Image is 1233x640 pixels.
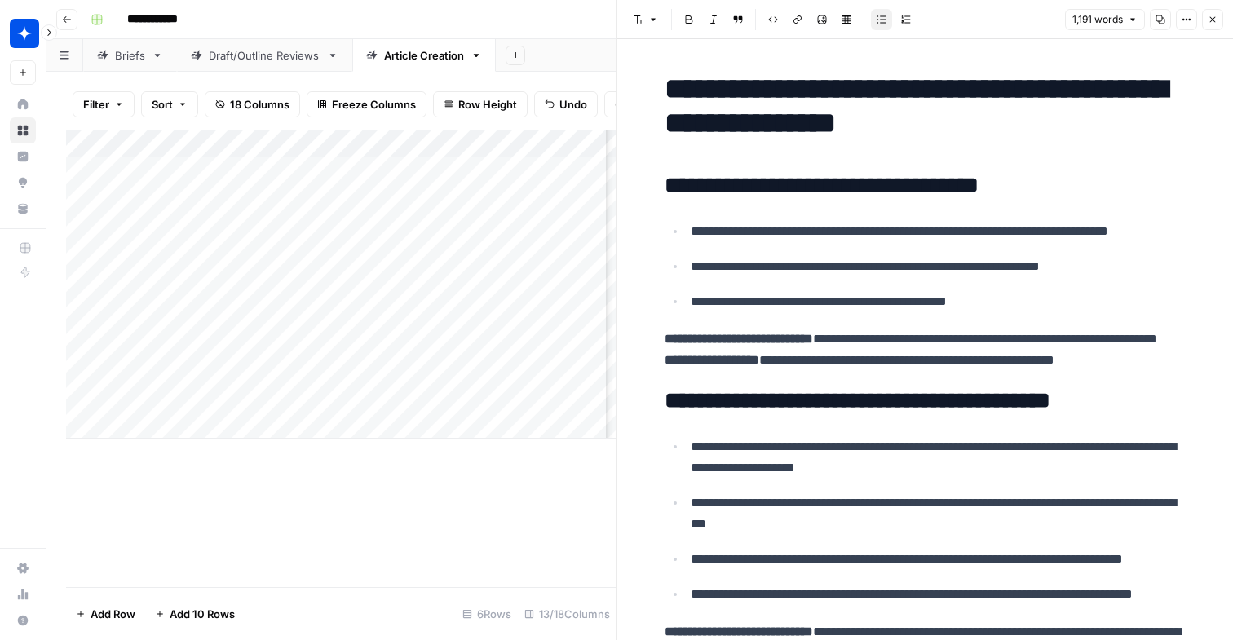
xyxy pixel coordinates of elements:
a: Browse [10,117,36,143]
img: Wiz Logo [10,19,39,48]
button: Add 10 Rows [145,601,245,627]
a: Your Data [10,196,36,222]
div: 13/18 Columns [518,601,616,627]
span: Freeze Columns [332,96,416,113]
button: Add Row [66,601,145,627]
span: Add Row [91,606,135,622]
a: Insights [10,143,36,170]
span: 18 Columns [230,96,289,113]
span: Add 10 Rows [170,606,235,622]
span: Filter [83,96,109,113]
div: 6 Rows [456,601,518,627]
button: Help + Support [10,607,36,633]
a: Article Creation [352,39,496,72]
span: Sort [152,96,173,113]
button: Undo [534,91,598,117]
button: Sort [141,91,198,117]
span: Undo [559,96,587,113]
div: Article Creation [384,47,464,64]
span: Row Height [458,96,517,113]
button: Freeze Columns [307,91,426,117]
a: Draft/Outline Reviews [177,39,352,72]
button: Workspace: Wiz [10,13,36,54]
button: Row Height [433,91,528,117]
button: 18 Columns [205,91,300,117]
a: Usage [10,581,36,607]
button: 1,191 words [1065,9,1145,30]
a: Opportunities [10,170,36,196]
button: Filter [73,91,135,117]
span: 1,191 words [1072,12,1123,27]
div: Briefs [115,47,145,64]
a: Home [10,91,36,117]
a: Briefs [83,39,177,72]
a: Settings [10,555,36,581]
div: Draft/Outline Reviews [209,47,320,64]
